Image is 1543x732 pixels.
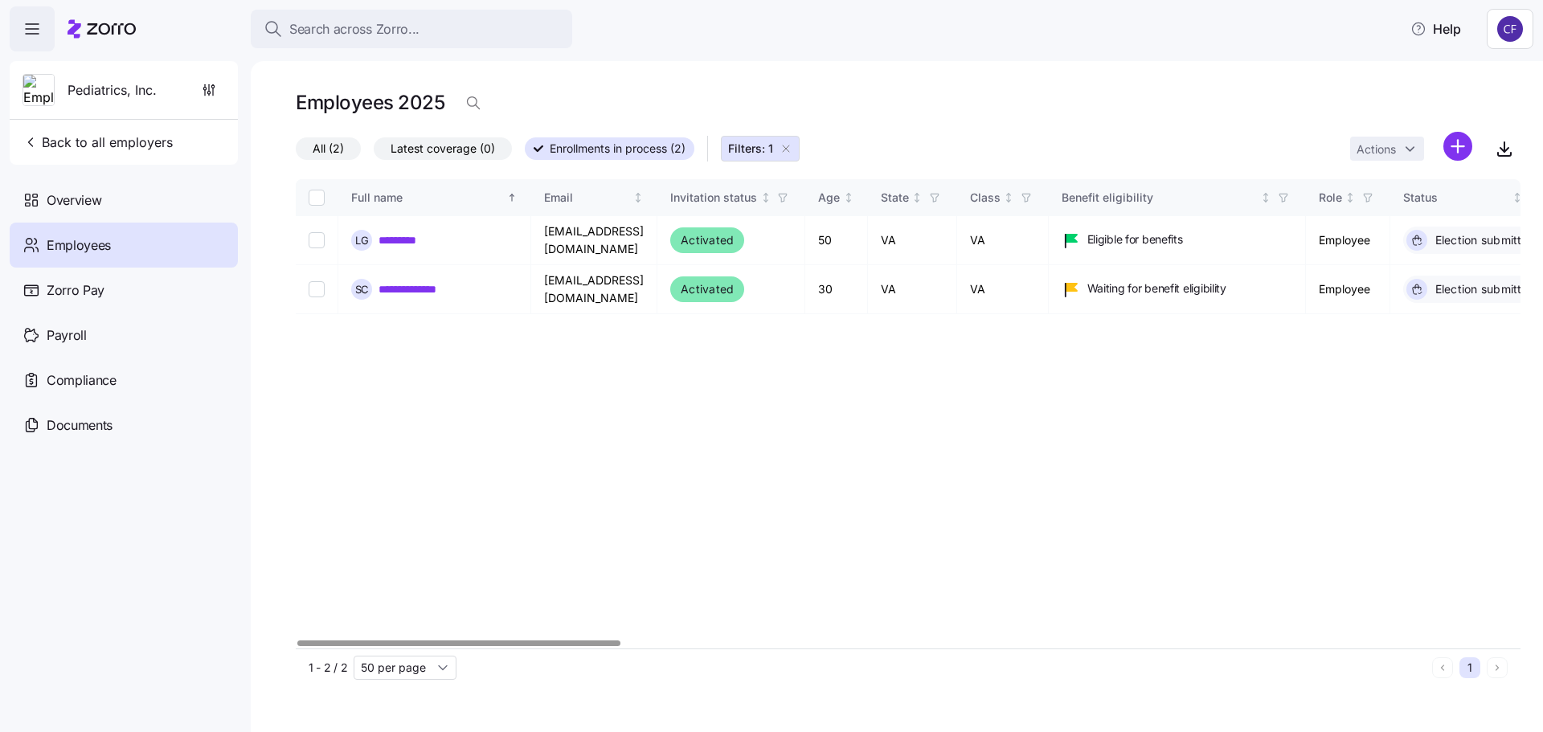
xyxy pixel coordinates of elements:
a: Employees [10,223,238,268]
td: 50 [805,216,868,265]
div: Sorted ascending [506,192,518,203]
span: Activated [681,231,734,250]
td: VA [868,265,957,314]
span: Actions [1357,144,1396,155]
input: Select record 2 [309,281,325,297]
span: Documents [47,415,113,436]
span: S C [354,284,369,294]
div: Role [1319,189,1342,207]
span: Help [1410,19,1461,39]
button: Filters: 1 [721,136,800,162]
td: VA [957,265,1049,314]
div: Not sorted [843,192,854,203]
th: Full nameSorted ascending [338,179,531,216]
span: Compliance [47,370,117,391]
span: Filters: 1 [728,141,773,157]
img: 7d4a9558da78dc7654dde66b79f71a2e [1497,16,1523,42]
a: Compliance [10,358,238,403]
div: Email [544,189,630,207]
th: Invitation statusNot sorted [657,179,805,216]
th: AgeNot sorted [805,179,868,216]
th: Benefit eligibilityNot sorted [1049,179,1306,216]
div: Not sorted [911,192,923,203]
span: Waiting for benefit eligibility [1087,280,1226,296]
span: Payroll [47,325,87,346]
span: Search across Zorro... [289,19,420,39]
div: Age [818,189,840,207]
a: Overview [10,178,238,223]
a: Payroll [10,313,238,358]
div: Invitation status [670,189,757,207]
div: Not sorted [632,192,644,203]
td: VA [868,216,957,265]
th: StateNot sorted [868,179,957,216]
th: EmailNot sorted [531,179,657,216]
td: Employee [1306,265,1390,314]
div: Not sorted [1260,192,1271,203]
button: 1 [1459,657,1480,678]
div: Class [970,189,1001,207]
span: Employees [47,235,111,256]
a: Documents [10,403,238,448]
td: Employee [1306,216,1390,265]
span: 1 - 2 / 2 [309,660,347,676]
td: 30 [805,265,868,314]
span: Election submitted [1430,232,1537,248]
input: Select all records [309,190,325,206]
div: Status [1403,189,1509,207]
svg: add icon [1443,132,1472,161]
td: [EMAIL_ADDRESS][DOMAIN_NAME] [531,216,657,265]
span: Overview [47,190,101,211]
span: Enrollments in process (2) [550,138,686,159]
div: Not sorted [1344,192,1356,203]
span: Back to all employers [23,133,173,152]
span: Election submitted [1430,281,1537,297]
td: VA [957,216,1049,265]
th: ClassNot sorted [957,179,1049,216]
button: Back to all employers [16,126,179,158]
div: Benefit eligibility [1062,189,1258,207]
div: Not sorted [760,192,771,203]
td: [EMAIL_ADDRESS][DOMAIN_NAME] [531,265,657,314]
div: State [881,189,909,207]
button: Help [1398,13,1474,45]
span: Latest coverage (0) [391,138,495,159]
span: Pediatrics, Inc. [68,80,157,100]
button: Search across Zorro... [251,10,572,48]
h1: Employees 2025 [296,90,444,115]
button: Actions [1350,137,1424,161]
span: Activated [681,280,734,299]
input: Select record 1 [309,232,325,248]
span: Zorro Pay [47,280,104,301]
img: Employer logo [23,75,54,107]
div: Full name [351,189,504,207]
th: RoleNot sorted [1306,179,1390,216]
span: Eligible for benefits [1087,231,1183,247]
div: Not sorted [1003,192,1014,203]
span: All (2) [313,138,344,159]
button: Previous page [1432,657,1453,678]
div: Not sorted [1512,192,1523,203]
span: L G [355,235,369,245]
button: Next page [1487,657,1508,678]
a: Zorro Pay [10,268,238,313]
